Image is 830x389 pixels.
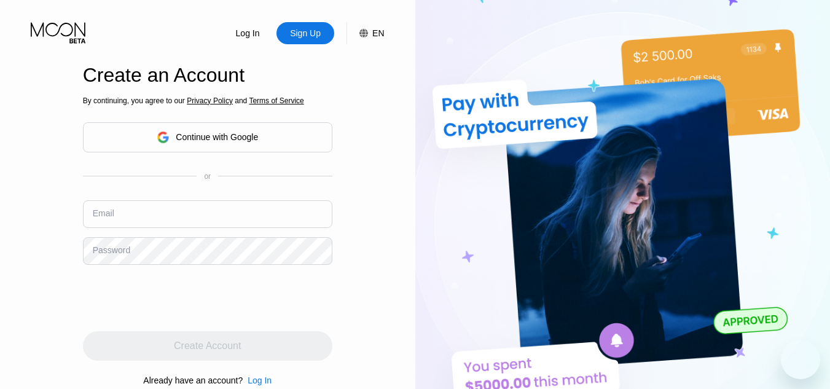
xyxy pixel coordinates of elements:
[219,22,276,44] div: Log In
[346,22,384,44] div: EN
[93,208,114,218] div: Email
[372,28,384,38] div: EN
[781,340,820,379] iframe: Pulsante per aprire la finestra di messaggistica
[243,375,272,385] div: Log In
[83,96,332,105] div: By continuing, you agree to our
[248,375,272,385] div: Log In
[233,96,249,105] span: and
[235,27,261,39] div: Log In
[187,96,233,105] span: Privacy Policy
[83,122,332,152] div: Continue with Google
[83,64,332,87] div: Create an Account
[289,27,322,39] div: Sign Up
[176,132,258,142] div: Continue with Google
[93,245,130,255] div: Password
[143,375,243,385] div: Already have an account?
[249,96,303,105] span: Terms of Service
[204,172,211,181] div: or
[83,274,270,322] iframe: reCAPTCHA
[276,22,334,44] div: Sign Up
